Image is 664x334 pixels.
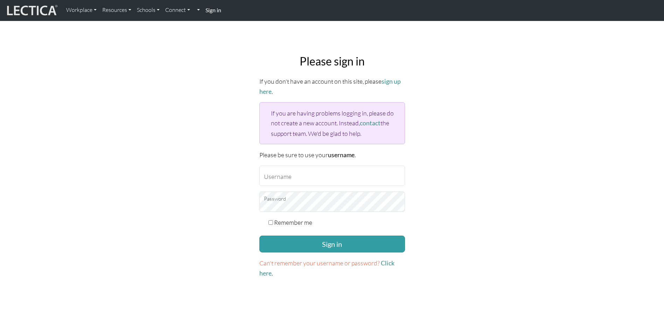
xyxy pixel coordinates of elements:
div: If you are having problems logging in, please do not create a new account. Instead, the support t... [259,102,405,144]
p: Please be sure to use your . [259,150,405,160]
span: Can't remember your username or password? [259,259,380,267]
p: If you don't have an account on this site, please . [259,76,405,97]
strong: Sign in [205,7,221,13]
a: contact [360,119,380,127]
strong: username [328,151,355,159]
a: Sign in [203,3,224,18]
h2: Please sign in [259,55,405,68]
a: Schools [134,3,162,18]
a: Connect [162,3,193,18]
a: Workplace [63,3,99,18]
a: Resources [99,3,134,18]
p: . [259,258,405,278]
label: Remember me [274,217,312,227]
img: lecticalive [5,4,58,17]
button: Sign in [259,236,405,252]
input: Username [259,166,405,186]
